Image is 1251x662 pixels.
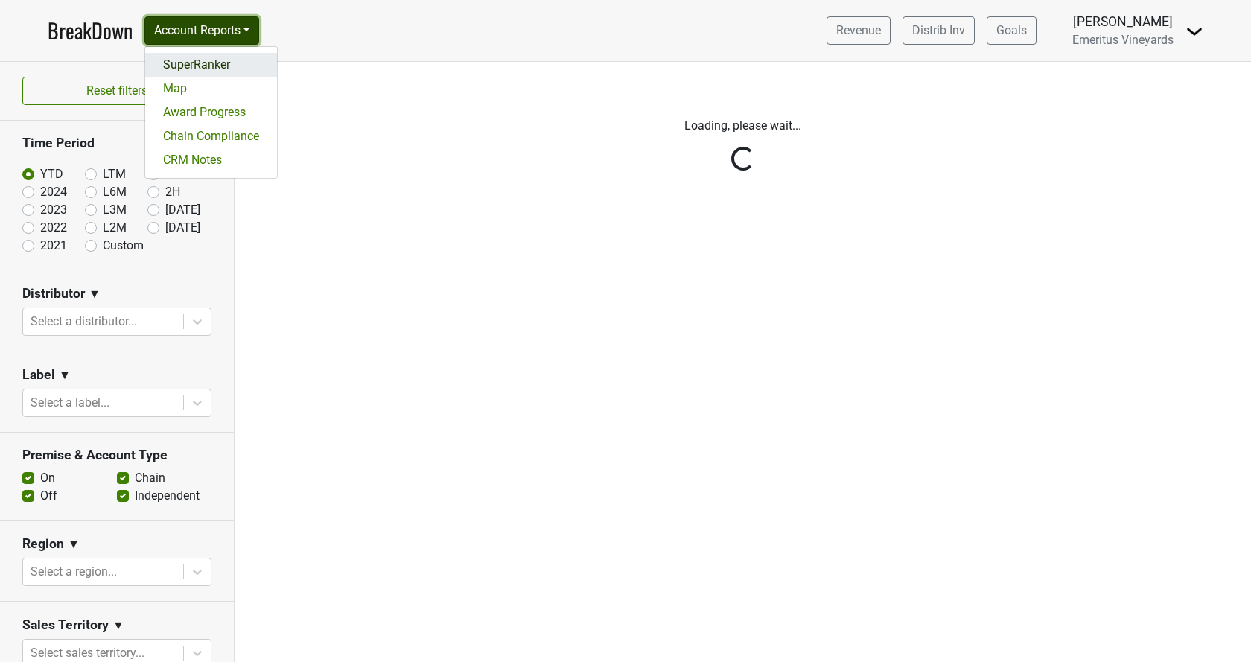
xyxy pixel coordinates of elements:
a: Goals [987,16,1037,45]
a: Award Progress [145,101,277,124]
a: Distrib Inv [903,16,975,45]
div: [PERSON_NAME] [1072,12,1174,31]
div: Account Reports [144,46,278,179]
a: Chain Compliance [145,124,277,148]
img: Dropdown Menu [1185,22,1203,40]
button: Account Reports [144,16,259,45]
a: BreakDown [48,15,133,46]
a: SuperRanker [145,53,277,77]
p: Loading, please wait... [330,117,1156,135]
a: Revenue [827,16,891,45]
a: CRM Notes [145,148,277,172]
a: Map [145,77,277,101]
span: Emeritus Vineyards [1072,33,1174,47]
